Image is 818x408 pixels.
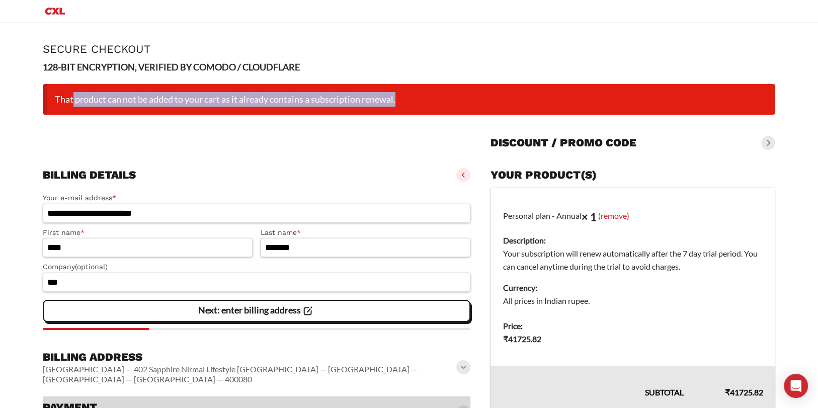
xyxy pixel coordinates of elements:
a: (remove) [598,211,629,220]
th: Subtotal [490,366,696,399]
td: Personal plan - Annual [490,188,775,313]
h1: Secure Checkout [43,43,775,55]
dt: Price: [503,319,763,333]
span: ₹ [725,387,730,397]
h3: Billing address [43,350,458,364]
label: Company [43,261,470,273]
dd: All prices in Indian rupee. [503,294,763,307]
dt: Currency: [503,281,763,294]
label: Your e-mail address [43,192,470,204]
strong: 128-BIT ENCRYPTION, VERIFIED BY COMODO / CLOUDFLARE [43,61,300,72]
bdi: 41725.82 [725,387,763,397]
dt: Description: [503,234,763,247]
span: (optional) [75,263,108,271]
vaadin-horizontal-layout: [GEOGRAPHIC_DATA] — 402 Sapphire Nirmal Lifestyle [GEOGRAPHIC_DATA] — [GEOGRAPHIC_DATA] — [GEOGRA... [43,364,458,384]
bdi: 41725.82 [503,334,541,344]
li: That product can not be added to your cart as it already contains a subscription renewal. [43,84,775,115]
dd: Your subscription will renew automatically after the 7 day trial period. You can cancel anytime d... [503,247,763,273]
h3: Discount / promo code [490,136,636,150]
div: Open Intercom Messenger [784,374,808,398]
strong: × 1 [582,210,597,223]
h3: Billing details [43,168,136,182]
vaadin-button: Next: enter billing address [43,300,470,322]
label: Last name [261,227,470,238]
label: First name [43,227,253,238]
span: ₹ [503,334,508,344]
